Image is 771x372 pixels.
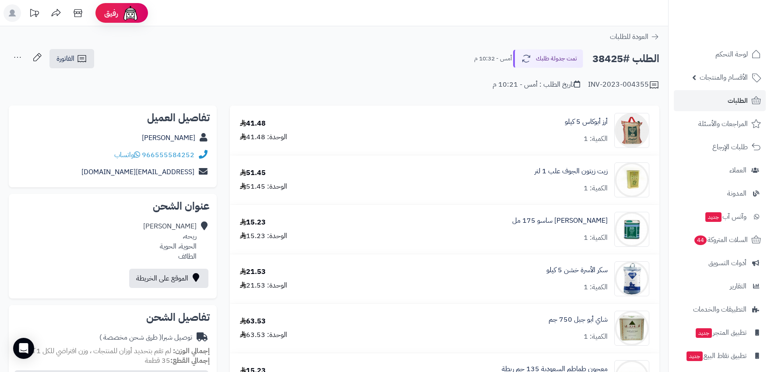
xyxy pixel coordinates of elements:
img: 41663d162aeb4ff0247ec73bc0259640d34f-90x90.jpg [615,212,649,247]
div: 21.53 [240,267,266,277]
span: أدوات التسويق [708,257,746,269]
a: الطلبات [674,90,766,111]
span: رفيق [104,8,118,18]
div: توصيل شبرا [99,333,192,343]
div: 41.48 [240,119,266,129]
span: الفاتورة [56,53,74,64]
span: وآتس آب [704,211,746,223]
strong: إجمالي الوزن: [173,346,210,356]
a: المدونة [674,183,766,204]
span: العودة للطلبات [610,32,648,42]
span: الطلبات [728,95,748,107]
span: تطبيق المتجر [695,326,746,339]
span: جديد [687,351,703,361]
div: الوحدة: 63.53 [240,330,287,340]
span: جديد [705,212,722,222]
div: الكمية: 1 [584,332,608,342]
a: [EMAIL_ADDRESS][DOMAIN_NAME] [81,167,194,177]
a: تطبيق المتجرجديد [674,322,766,343]
a: العملاء [674,160,766,181]
a: [PERSON_NAME] [142,133,195,143]
div: 63.53 [240,316,266,326]
strong: إجمالي القطع: [170,355,210,366]
a: التطبيقات والخدمات [674,299,766,320]
h2: عنوان الشحن [16,201,210,211]
a: طلبات الإرجاع [674,137,766,158]
a: أرز أبوكاس 5 كيلو [565,117,608,127]
div: الوحدة: 41.48 [240,132,287,142]
img: 1664176477-139438_1-20201031-205624-90x90.png [615,113,649,148]
a: سكر الأسرة خشن 5 كيلو [546,265,608,275]
span: المدونة [727,187,746,200]
a: تطبيق نقاط البيعجديد [674,345,766,366]
div: 51.45 [240,168,266,178]
a: 966555584252 [142,150,194,160]
button: تمت جدولة طلبك [513,49,583,68]
a: شاي أبو جبل 750 جم [549,315,608,325]
a: زيت زيتون الجوف علب 1 لتر [535,166,608,176]
span: الأقسام والمنتجات [700,71,748,84]
a: الفاتورة [49,49,94,68]
div: الوحدة: 21.53 [240,281,287,291]
small: 35 قطعة [145,355,210,366]
h2: تفاصيل الشحن [16,312,210,323]
span: لم تقم بتحديد أوزان للمنتجات ، وزن افتراضي للكل 1 كجم [23,346,171,356]
img: 1664195770-1616608375_6281013131262-90x90.jpg [615,311,649,346]
a: التقارير [674,276,766,297]
div: الوحدة: 51.45 [240,182,287,192]
span: لوحة التحكم [715,48,748,60]
a: لوحة التحكم [674,44,766,65]
div: [PERSON_NAME] ريحه، الحوية، الحوية الطائف [143,221,197,261]
a: أدوات التسويق [674,253,766,274]
span: ( طرق شحن مخصصة ) [99,332,162,343]
span: طلبات الإرجاع [712,141,748,153]
a: المراجعات والأسئلة [674,113,766,134]
div: INV-2023-004355 [588,80,659,90]
span: التقارير [730,280,746,292]
a: [PERSON_NAME] ساسو 175 مل [512,216,608,226]
span: المراجعات والأسئلة [698,118,748,130]
span: جديد [696,328,712,338]
img: logo-2.png [711,25,763,43]
a: واتساب [114,150,140,160]
div: الوحدة: 15.23 [240,231,287,241]
div: الكمية: 1 [584,233,608,243]
h2: الطلب #38425 [592,50,659,68]
span: العملاء [729,164,746,176]
div: الكمية: 1 [584,282,608,292]
div: 15.23 [240,218,266,228]
img: 1664106378-%D8%AA%D9%86%D8%B2%D9%8A%D9%84%20(3)-90x90.jpg [615,261,649,296]
div: Open Intercom Messenger [13,338,34,359]
a: وآتس آبجديد [674,206,766,227]
img: 10231bcee92dbb21d7a5e7ba8d87c9d87a12-90x90.jpg [615,162,649,197]
div: الكمية: 1 [584,183,608,193]
a: السلات المتروكة44 [674,229,766,250]
div: الكمية: 1 [584,134,608,144]
small: أمس - 10:32 م [474,54,512,63]
a: الموقع على الخريطة [129,269,208,288]
span: التطبيقات والخدمات [693,303,746,316]
a: العودة للطلبات [610,32,659,42]
span: تطبيق نقاط البيع [686,350,746,362]
h2: تفاصيل العميل [16,112,210,123]
a: تحديثات المنصة [23,4,45,24]
span: 44 [694,235,707,245]
span: السلات المتروكة [694,234,748,246]
div: تاريخ الطلب : أمس - 10:21 م [493,80,580,90]
img: ai-face.png [122,4,139,22]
